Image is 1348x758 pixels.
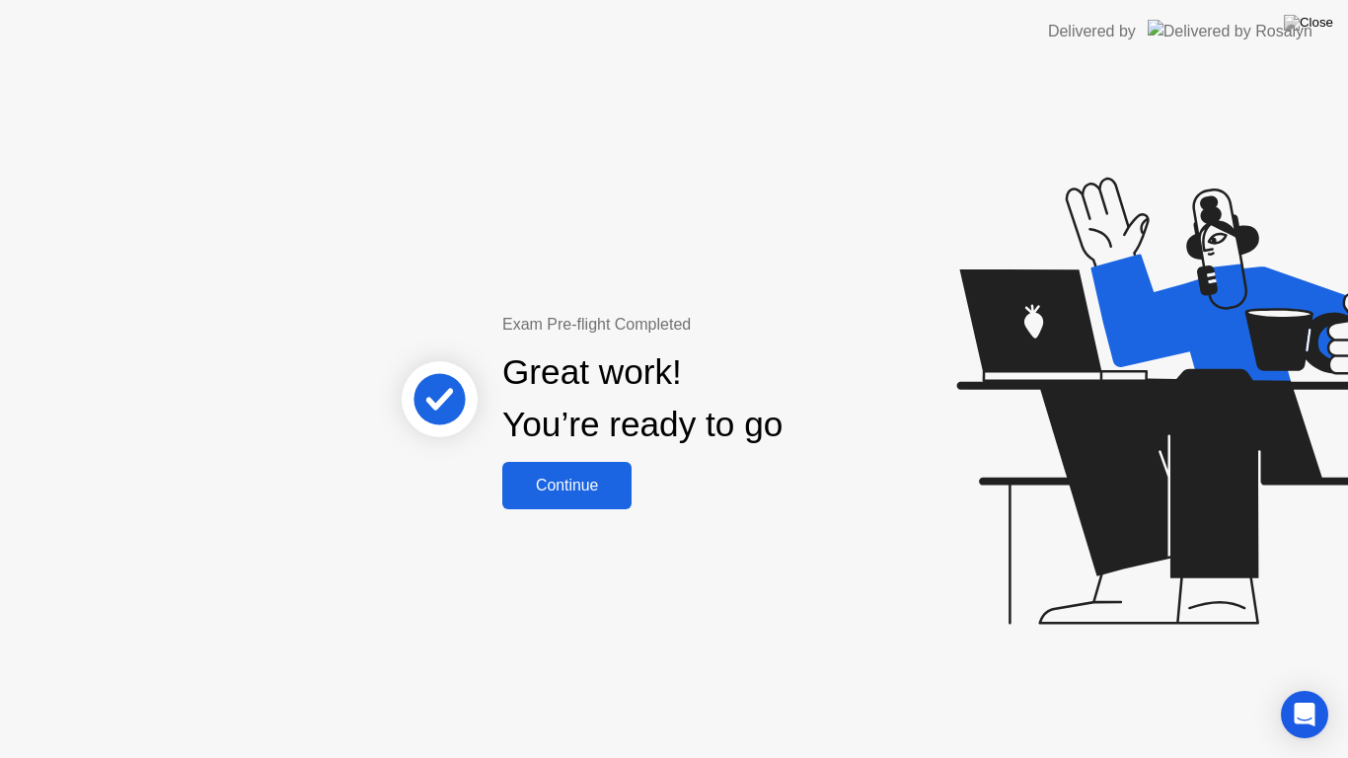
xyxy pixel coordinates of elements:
[1284,15,1333,31] img: Close
[508,477,626,494] div: Continue
[502,462,632,509] button: Continue
[1281,691,1328,738] div: Open Intercom Messenger
[502,313,910,337] div: Exam Pre-flight Completed
[502,346,783,451] div: Great work! You’re ready to go
[1048,20,1136,43] div: Delivered by
[1148,20,1312,42] img: Delivered by Rosalyn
